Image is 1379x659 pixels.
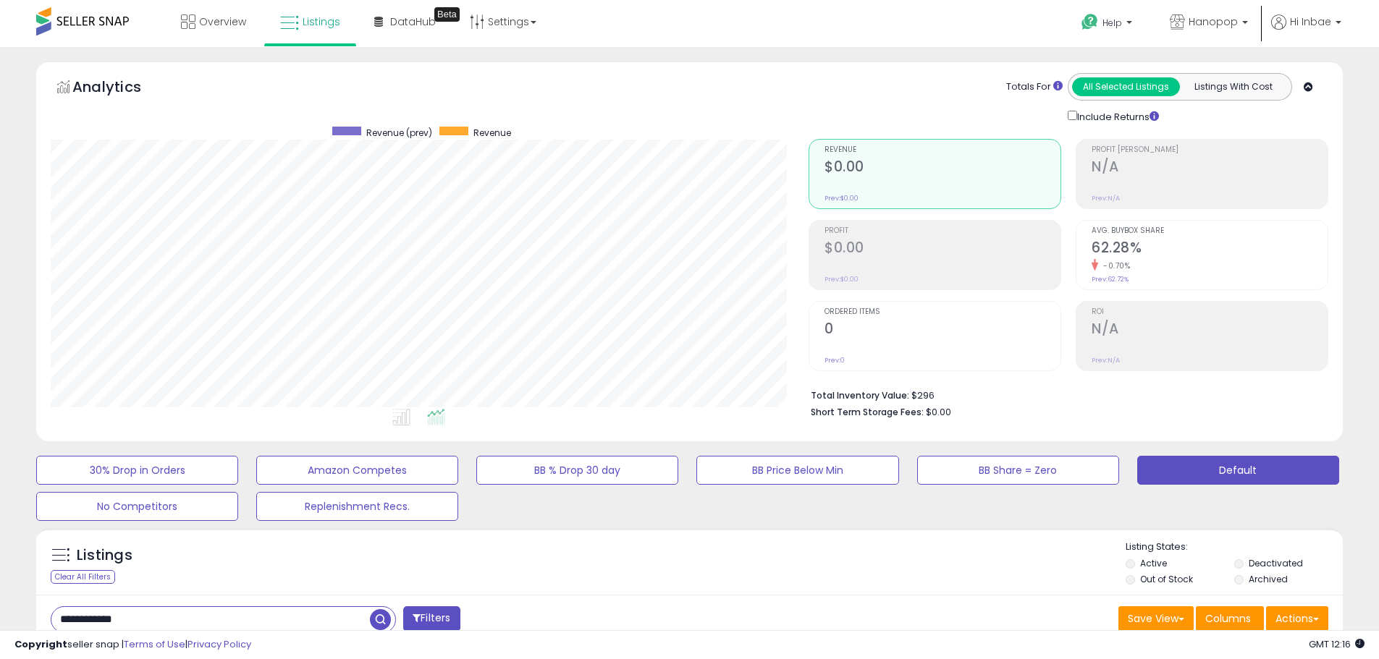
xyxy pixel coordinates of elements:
[1249,557,1303,569] label: Deactivated
[14,638,251,652] div: seller snap | |
[1092,239,1328,259] h2: 62.28%
[1070,2,1147,47] a: Help
[1006,80,1063,94] div: Totals For
[1266,606,1328,631] button: Actions
[256,456,458,485] button: Amazon Competes
[1102,17,1122,29] span: Help
[1140,557,1167,569] label: Active
[1092,227,1328,235] span: Avg. Buybox Share
[51,570,115,584] div: Clear All Filters
[1092,308,1328,316] span: ROI
[696,456,898,485] button: BB Price Below Min
[473,127,511,139] span: Revenue
[1092,158,1328,178] h2: N/A
[14,637,67,651] strong: Copyright
[825,308,1060,316] span: Ordered Items
[1092,194,1120,203] small: Prev: N/A
[825,146,1060,154] span: Revenue
[403,606,460,632] button: Filters
[1118,606,1194,631] button: Save View
[1309,637,1365,651] span: 2025-08-12 12:16 GMT
[1196,606,1264,631] button: Columns
[366,127,432,139] span: Revenue (prev)
[77,545,132,566] h5: Listings
[811,386,1317,403] li: $296
[1189,14,1238,29] span: Hanopop
[1072,77,1180,96] button: All Selected Listings
[825,275,859,284] small: Prev: $0.00
[303,14,340,29] span: Listings
[434,7,460,22] div: Tooltip anchor
[825,239,1060,259] h2: $0.00
[1092,146,1328,154] span: Profit [PERSON_NAME]
[1126,540,1343,554] p: Listing States:
[825,194,859,203] small: Prev: $0.00
[1092,356,1120,365] small: Prev: N/A
[1092,275,1129,284] small: Prev: 62.72%
[1290,14,1331,29] span: Hi Inbae
[811,389,909,401] b: Total Inventory Value:
[1179,77,1287,96] button: Listings With Cost
[72,77,169,101] h5: Analytics
[926,405,951,419] span: $0.00
[1271,14,1341,47] a: Hi Inbae
[187,637,251,651] a: Privacy Policy
[1057,108,1176,124] div: Include Returns
[825,158,1060,178] h2: $0.00
[199,14,246,29] span: Overview
[1140,573,1193,585] label: Out of Stock
[256,492,458,521] button: Replenishment Recs.
[1092,320,1328,340] h2: N/A
[825,356,845,365] small: Prev: 0
[36,456,238,485] button: 30% Drop in Orders
[1205,611,1251,626] span: Columns
[36,492,238,521] button: No Competitors
[825,227,1060,235] span: Profit
[1081,13,1099,31] i: Get Help
[1137,456,1339,485] button: Default
[1249,573,1288,585] label: Archived
[825,320,1060,340] h2: 0
[811,406,924,418] b: Short Term Storage Fees:
[1098,260,1130,271] small: -0.70%
[917,456,1119,485] button: BB Share = Zero
[476,456,678,485] button: BB % Drop 30 day
[124,637,185,651] a: Terms of Use
[390,14,436,29] span: DataHub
